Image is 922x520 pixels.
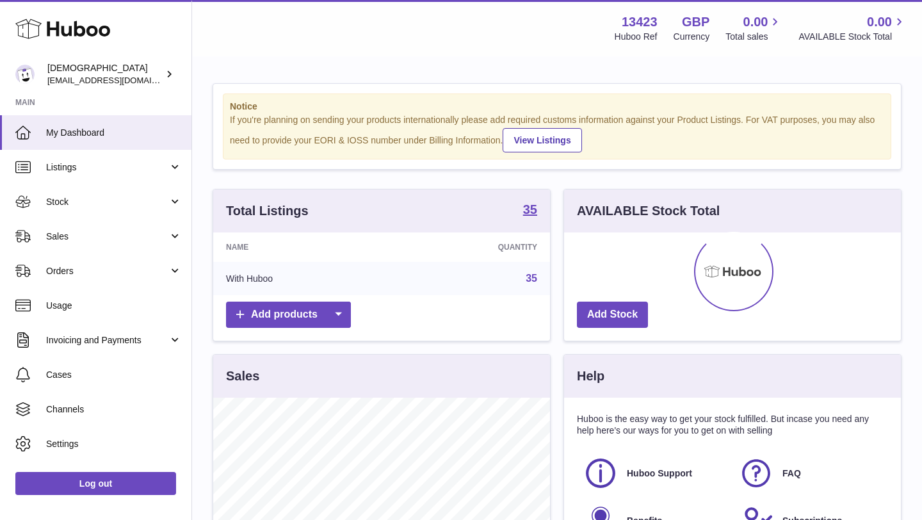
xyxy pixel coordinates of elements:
h3: AVAILABLE Stock Total [577,202,720,220]
span: Stock [46,196,168,208]
span: Sales [46,231,168,243]
a: 0.00 Total sales [725,13,782,43]
a: Add products [226,302,351,328]
span: Usage [46,300,182,312]
p: Huboo is the easy way to get your stock fulfilled. But incase you need any help here's our ways f... [577,413,888,437]
a: 35 [526,273,537,284]
a: FAQ [739,456,882,491]
span: 0.00 [743,13,768,31]
span: Listings [46,161,168,174]
span: Channels [46,403,182,416]
h3: Sales [226,368,259,385]
a: Add Stock [577,302,648,328]
strong: Notice [230,101,884,113]
a: 0.00 AVAILABLE Stock Total [798,13,907,43]
span: 0.00 [867,13,892,31]
strong: 13423 [622,13,658,31]
td: With Huboo [213,262,391,295]
span: Huboo Support [627,467,692,480]
span: Cases [46,369,182,381]
h3: Help [577,368,604,385]
strong: 35 [523,203,537,216]
div: [DEMOGRAPHIC_DATA] [47,62,163,86]
span: My Dashboard [46,127,182,139]
th: Name [213,232,391,262]
span: Settings [46,438,182,450]
div: If you're planning on sending your products internationally please add required customs informati... [230,114,884,152]
div: Currency [674,31,710,43]
a: 35 [523,203,537,218]
span: Orders [46,265,168,277]
a: Log out [15,472,176,495]
img: olgazyuz@outlook.com [15,65,35,84]
h3: Total Listings [226,202,309,220]
a: View Listings [503,128,581,152]
th: Quantity [391,232,550,262]
span: AVAILABLE Stock Total [798,31,907,43]
div: Huboo Ref [615,31,658,43]
a: Huboo Support [583,456,726,491]
span: Total sales [725,31,782,43]
span: FAQ [782,467,801,480]
span: [EMAIL_ADDRESS][DOMAIN_NAME] [47,75,188,85]
span: Invoicing and Payments [46,334,168,346]
strong: GBP [682,13,709,31]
